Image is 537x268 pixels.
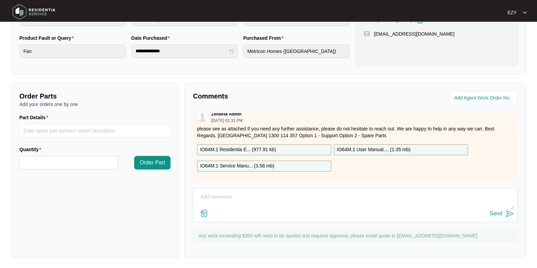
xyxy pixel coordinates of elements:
[19,114,51,121] label: Part Details
[19,91,171,101] p: Order Parts
[490,211,502,217] div: Send
[523,11,527,14] img: dropdown arrow
[197,112,208,122] img: user.svg
[131,35,173,41] label: Date Purchased
[20,156,118,169] input: Quantity
[200,146,276,154] p: IO64M.1 Residentia E... ( 977.91 kb )
[197,125,514,139] p: please see as attached If you need any further assistance, please do not hesitate to reach out. W...
[19,101,171,108] p: Add your orders one by one
[454,94,514,102] input: Add Agent Work Order No.
[337,146,410,154] p: IO64M.1 User Manual.... ( 1.35 mb )
[136,48,228,55] input: Date Purchased
[364,31,370,37] img: map-pin
[19,124,171,138] input: Part Details
[211,119,243,123] p: [DATE] 01:31 PM
[200,162,274,170] p: IO64M.1 Service Manu... ( 3.58 mb )
[243,35,286,41] label: Purchased From
[506,210,514,218] img: send-icon.svg
[200,209,208,217] img: file-attachment-doc.svg
[140,159,165,167] span: Order Part
[134,156,171,169] button: Order Part
[19,35,76,41] label: Product Fault or Query
[211,111,241,117] p: Zendesk Admin
[19,146,44,153] label: Quantity
[10,2,58,22] img: residentia service logo
[490,209,514,218] button: Send
[198,232,514,239] p: Any work exceeding $300 will need to be quoted and requires approval, please email quote to [EMAI...
[193,91,351,101] p: Comments
[243,44,350,58] input: Purchased From
[507,9,517,16] p: EZY
[19,44,126,58] input: Product Fault or Query
[374,31,454,37] p: [EMAIL_ADDRESS][DOMAIN_NAME]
